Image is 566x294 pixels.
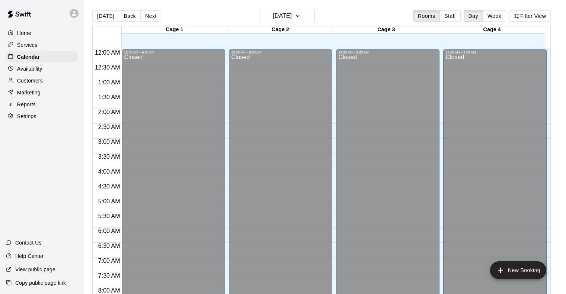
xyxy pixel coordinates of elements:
button: Week [483,10,506,22]
span: 1:00 AM [96,79,122,85]
button: Next [140,10,161,22]
span: 3:30 AM [96,154,122,160]
span: 2:00 AM [96,109,122,115]
button: Staff [439,10,461,22]
span: 7:00 AM [96,258,122,264]
button: [DATE] [92,10,119,22]
span: 5:00 AM [96,198,122,204]
p: Copy public page link [15,279,66,287]
div: Cage 1 [122,26,227,33]
p: Settings [17,113,36,120]
p: Marketing [17,89,41,96]
a: Reports [6,99,78,110]
span: 5:30 AM [96,213,122,219]
p: Reports [17,101,36,108]
span: 3:00 AM [96,139,122,145]
span: 1:30 AM [96,94,122,100]
span: 12:30 AM [93,64,122,71]
span: 4:00 AM [96,168,122,175]
a: Home [6,28,78,39]
button: Back [119,10,141,22]
div: 12:00 AM – 9:00 AM [338,51,437,54]
p: Contact Us [15,239,42,246]
a: Calendar [6,51,78,62]
p: View public page [15,266,55,273]
a: Customers [6,75,78,86]
span: 8:00 AM [96,287,122,294]
p: Calendar [17,53,40,61]
div: 12:00 AM – 9:00 AM [124,51,223,54]
a: Settings [6,111,78,122]
a: Availability [6,63,78,74]
button: Rooms [413,10,440,22]
button: Filter View [509,10,551,22]
span: 6:30 AM [96,243,122,249]
p: Customers [17,77,43,84]
span: 4:30 AM [96,183,122,190]
div: Cage 3 [333,26,439,33]
button: [DATE] [259,9,315,23]
p: Availability [17,65,42,72]
h6: [DATE] [273,11,292,21]
div: 12:00 AM – 9:00 AM [231,51,330,54]
span: 12:00 AM [93,49,122,56]
div: 12:00 AM – 9:00 AM [445,51,544,54]
button: Day [464,10,483,22]
a: Services [6,39,78,51]
span: 2:30 AM [96,124,122,130]
span: 7:30 AM [96,272,122,279]
div: Cage 2 [227,26,333,33]
p: Services [17,41,38,49]
p: Home [17,29,31,37]
a: Marketing [6,87,78,98]
p: Help Center [15,252,44,260]
div: Cage 4 [439,26,545,33]
span: 6:00 AM [96,228,122,234]
button: add [490,261,546,279]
